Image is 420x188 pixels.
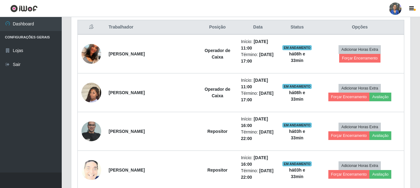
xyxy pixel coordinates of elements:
button: Adicionar Horas Extra [339,45,381,54]
button: Avaliação [369,93,391,101]
button: Adicionar Horas Extra [339,161,381,170]
li: Início: [241,116,275,129]
span: EM ANDAMENTO [282,84,312,89]
strong: [PERSON_NAME] [109,90,145,95]
strong: Repositor [207,129,227,134]
li: Término: [241,129,275,142]
th: Trabalhador [105,20,198,35]
button: Adicionar Horas Extra [339,84,381,93]
strong: Operador de Caixa [205,48,230,59]
strong: Operador de Caixa [205,87,230,98]
li: Término: [241,168,275,181]
strong: [PERSON_NAME] [109,129,145,134]
span: EM ANDAMENTO [282,161,312,166]
img: 1745635313698.jpeg [81,75,101,110]
th: Opções [316,20,404,35]
img: 1655148070426.jpeg [81,118,101,144]
time: [DATE] 11:00 [241,39,268,50]
li: Início: [241,155,275,168]
li: Término: [241,90,275,103]
strong: Repositor [207,168,227,173]
strong: há 08 h e 33 min [289,90,305,102]
button: Avaliação [369,170,391,179]
img: 1746292948519.jpeg [81,158,101,182]
strong: há 08 h e 33 min [289,51,305,63]
button: Avaliação [369,131,391,140]
button: Forçar Encerramento [339,54,380,63]
th: Data [237,20,279,35]
button: Forçar Encerramento [328,93,370,101]
time: [DATE] 16:00 [241,116,268,128]
button: Forçar Encerramento [328,131,370,140]
time: [DATE] 16:00 [241,155,268,167]
button: Adicionar Horas Extra [339,123,381,131]
li: Início: [241,38,275,51]
li: Término: [241,51,275,64]
th: Posição [198,20,237,35]
strong: há 03 h e 33 min [289,168,305,179]
img: CoreUI Logo [10,5,38,12]
button: Forçar Encerramento [328,170,370,179]
strong: [PERSON_NAME] [109,51,145,56]
li: Início: [241,77,275,90]
th: Status [279,20,316,35]
time: [DATE] 11:00 [241,78,268,89]
span: EM ANDAMENTO [282,45,312,50]
strong: [PERSON_NAME] [109,168,145,173]
strong: há 03 h e 33 min [289,129,305,140]
span: EM ANDAMENTO [282,123,312,128]
img: 1704989686512.jpeg [81,36,101,72]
